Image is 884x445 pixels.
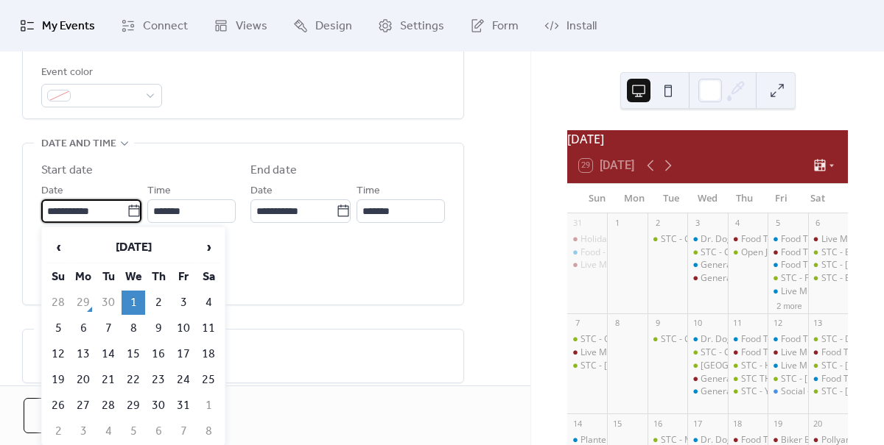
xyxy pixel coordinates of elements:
[728,333,768,346] div: Food Truck - Dr Dogs - Roselle @ Thu Sep 11, 2025 5pm - 9pm (CDT)
[611,318,622,329] div: 8
[71,291,95,315] td: 29
[97,265,120,289] th: Tu
[357,182,380,200] span: Time
[652,318,663,329] div: 9
[768,333,807,346] div: Food Truck - Da Wing Wagon/ Launch party - Roselle @ Fri Sep 12, 2025 5pm - 9pm (CDT)
[122,368,145,392] td: 22
[97,342,120,366] td: 14
[728,385,768,398] div: STC - Yacht Rockettes @ Thu Sep 11, 2025 7pm - 10pm (CDT)
[172,342,195,366] td: 17
[768,259,807,271] div: Food Truck- Uncle Cams Sandwiches - Roselle @ Fri Sep 5, 2025 5pm - 9pm (CDT)
[772,418,783,429] div: 19
[687,246,727,259] div: STC - Charity Bike Ride with Sammy's Bikes @ Weekly from 6pm to 7:30pm on Wednesday from Wed May ...
[567,130,848,148] div: [DATE]
[459,6,530,46] a: Form
[652,418,663,429] div: 16
[122,342,145,366] td: 15
[762,184,799,213] div: Fri
[580,233,774,246] div: Holiday Taproom Hours 12pm -10pm @ [DATE]
[250,162,297,179] div: End date
[813,218,824,229] div: 6
[197,265,220,289] th: Sa
[122,419,145,444] td: 5
[203,6,278,46] a: Views
[728,246,768,259] div: Open Jam with Sam Wyatt @ STC @ Thu Sep 4, 2025 7pm - 11pm (CDT)
[46,419,70,444] td: 2
[572,218,583,229] div: 31
[71,342,95,366] td: 13
[172,291,195,315] td: 3
[567,246,607,259] div: Food - Good Stuff Eats - Roselle @ Sun Aug 31, 2025 1pm - 4pm (CDT)
[687,346,727,359] div: STC - Charity Bike Ride with Sammy's Bikes @ Weekly from 6pm to 7:30pm on Wednesday from Wed May ...
[46,368,70,392] td: 19
[71,394,95,418] td: 27
[46,316,70,341] td: 5
[122,316,145,341] td: 8
[572,318,583,329] div: 7
[367,6,455,46] a: Settings
[97,316,120,341] td: 7
[147,265,170,289] th: Th
[143,18,188,35] span: Connect
[566,18,597,35] span: Install
[147,394,170,418] td: 30
[808,385,848,398] div: STC - Matt Keen Band @ Sat Sep 13, 2025 7pm - 10pm (CDT)
[687,373,727,385] div: General Knowledge Trivia - Lemont @ Wed Sep 10, 2025 7pm - 9pm (CDT)
[652,218,663,229] div: 2
[172,394,195,418] td: 31
[9,6,106,46] a: My Events
[772,318,783,329] div: 12
[768,272,807,285] div: STC - Four Ds BBQ @ Fri Sep 5, 2025 5pm - 9pm (CDT)
[808,360,848,372] div: STC - Billy Denton @ Sat Sep 13, 2025 2pm - 5pm (CDT)
[315,18,352,35] span: Design
[122,394,145,418] td: 29
[687,233,727,246] div: Dr. Dog’s Food Truck - Roselle @ Weekly from 6pm to 9pm
[567,346,607,359] div: Live Music - Dylan Raymond - Lemont @ Sun Sep 7, 2025 2pm - 4pm (CDT)
[46,342,70,366] td: 12
[768,233,807,246] div: Food Truck - Koris Koop -Roselle @ Fri Sep 5, 2025 5pm - 9pm (CDT)
[567,233,607,246] div: Holiday Taproom Hours 12pm -10pm @ Sun Aug 31, 2025
[616,184,653,213] div: Mon
[580,259,813,271] div: Live Music - [PERSON_NAME] @ [DATE] 2pm - 5pm (CDT)
[687,333,727,346] div: Dr. Dog’s Food Truck - Roselle @ Weekly from 6pm to 9pm
[687,272,727,285] div: General Knowledge Trivia - Lemont @ Wed Sep 3, 2025 7pm - 9pm (CDT)
[579,184,616,213] div: Sun
[580,333,816,346] div: STC - Outdoor Doggie Dining class @ 1pm - 2:30pm (CDT)
[728,346,768,359] div: Food Truck - Tacos Los Jarochitos - Lemont @ Thu Sep 11, 2025 5pm - 9pm (CDT)
[813,318,824,329] div: 13
[533,6,608,46] a: Install
[147,419,170,444] td: 6
[808,259,848,271] div: STC - Terry Byrne @ Sat Sep 6, 2025 2pm - 5pm (CDT)
[728,233,768,246] div: Food Truck - Tacos Los Jarochitos - Lemont @ Thu Sep 4, 2025 5pm - 9pm (CDT)
[97,368,120,392] td: 21
[197,419,220,444] td: 8
[236,18,267,35] span: Views
[653,184,690,213] div: Tue
[71,265,95,289] th: Mo
[808,333,848,346] div: STC - Dark Horse Grill @ Sat Sep 13, 2025 1pm - 5pm (CDT)
[728,360,768,372] div: STC - Happy Lobster @ Thu Sep 11, 2025 5pm - 9pm (CDT)
[197,316,220,341] td: 11
[110,6,199,46] a: Connect
[768,246,807,259] div: Food Truck - Pizza 750 - Lemont @ Fri Sep 5, 2025 5pm - 9pm (CDT)
[197,342,220,366] td: 18
[692,318,703,329] div: 10
[687,259,727,271] div: General Knowledge - Roselle @ Wed Sep 3, 2025 7pm - 9pm (CDT)
[41,64,159,82] div: Event color
[71,419,95,444] td: 3
[692,218,703,229] div: 3
[147,316,170,341] td: 9
[580,346,813,359] div: Live Music - [PERSON_NAME] @ [DATE] 2pm - 4pm (CDT)
[282,6,363,46] a: Design
[772,218,783,229] div: 5
[687,385,727,398] div: General Knowledge Trivia - Roselle @ Wed Sep 10, 2025 7pm - 9pm (CDT)
[799,184,836,213] div: Sat
[768,346,807,359] div: Live Music - Dan Colles - Lemont @ Fri Sep 12, 2025 7pm - 10pm (CDT)
[808,233,848,246] div: Live Music- InFunktious Duo - Lemont @ Sat Sep 6, 2025 2pm - 5pm (CDT)
[71,368,95,392] td: 20
[567,259,607,271] div: Live Music - Shawn Salmon - Lemont @ Sun Aug 31, 2025 2pm - 5pm (CDT)
[813,418,824,429] div: 20
[732,218,743,229] div: 4
[41,182,63,200] span: Date
[147,368,170,392] td: 23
